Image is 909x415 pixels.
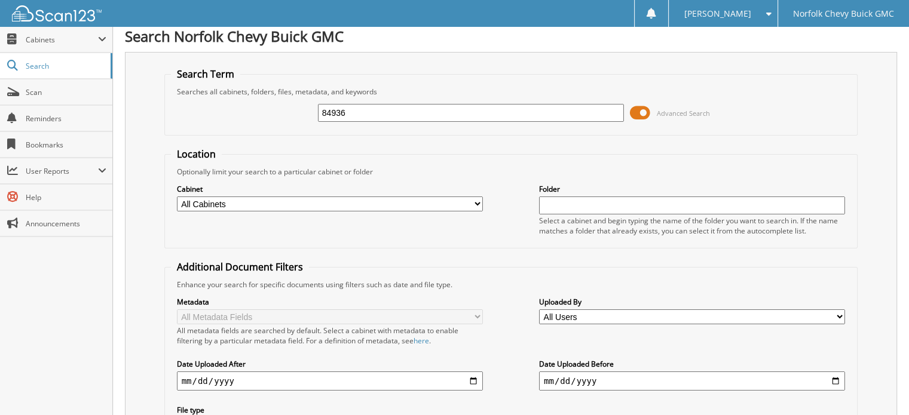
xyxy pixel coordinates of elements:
[177,297,483,307] label: Metadata
[539,184,845,194] label: Folder
[177,325,483,346] div: All metadata fields are searched by default. Select a cabinet with metadata to enable filtering b...
[26,35,98,45] span: Cabinets
[177,371,483,391] input: start
[26,192,106,202] span: Help
[171,147,222,161] legend: Location
[171,167,852,177] div: Optionally limit your search to a particular cabinet or folder
[414,336,429,346] a: here
[177,184,483,194] label: Cabinet
[171,87,852,97] div: Searches all cabinets, folders, files, metadata, and keywords
[26,87,106,97] span: Scan
[793,10,894,17] span: Norfolk Chevy Buick GMC
[177,359,483,369] label: Date Uploaded After
[539,216,845,236] div: Select a cabinet and begin typing the name of the folder you want to search in. If the name match...
[539,297,845,307] label: Uploaded By
[171,67,240,81] legend: Search Term
[26,219,106,229] span: Announcements
[125,26,897,46] h1: Search Norfolk Chevy Buick GMC
[26,140,106,150] span: Bookmarks
[539,371,845,391] input: end
[684,10,751,17] span: [PERSON_NAME]
[171,279,852,290] div: Enhance your search for specific documents using filters such as date and file type.
[12,5,102,21] img: scan123-logo-white.svg
[171,260,309,273] legend: Additional Document Filters
[26,61,105,71] span: Search
[26,113,106,124] span: Reminders
[657,109,710,118] span: Advanced Search
[177,405,483,415] label: File type
[539,359,845,369] label: Date Uploaded Before
[26,166,98,176] span: User Reports
[849,358,909,415] iframe: Chat Widget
